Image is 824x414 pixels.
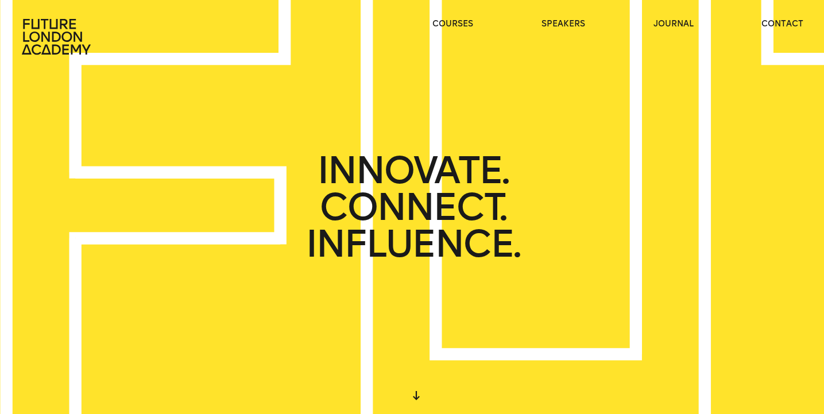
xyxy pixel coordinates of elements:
a: speakers [541,18,585,30]
a: journal [653,18,694,30]
a: contact [761,18,803,30]
span: INNOVATE. [317,152,507,189]
span: CONNECT. [319,189,505,226]
a: courses [432,18,473,30]
span: INFLUENCE. [305,226,519,262]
